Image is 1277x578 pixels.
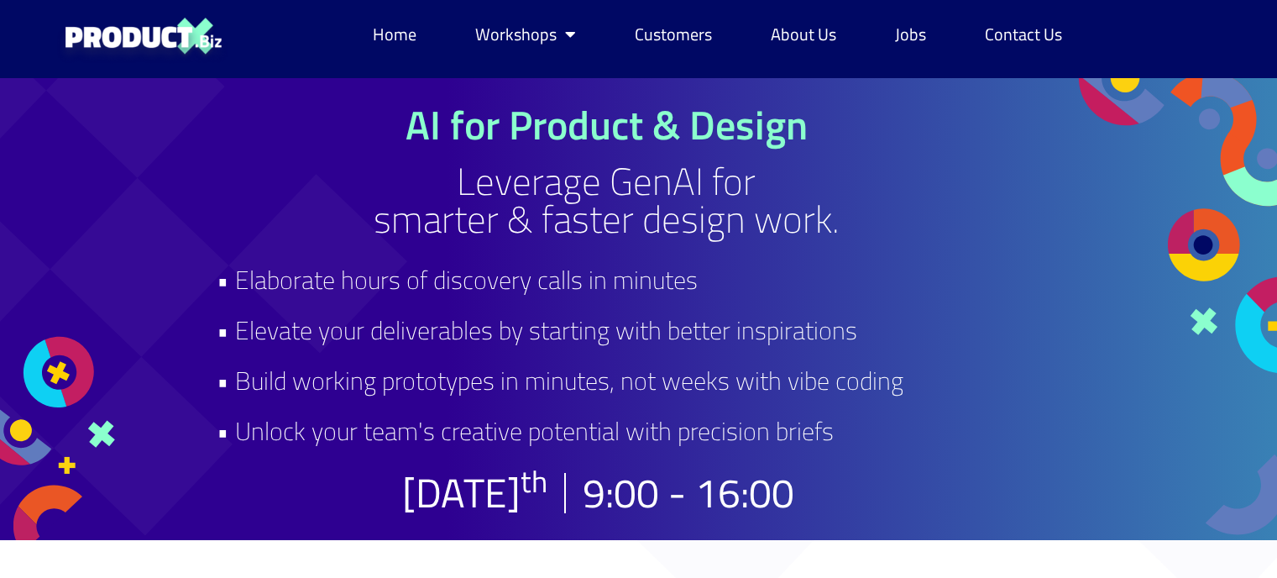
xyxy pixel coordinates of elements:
h2: Leverage GenAI for smarter & faster design work. [217,162,997,238]
sup: th [521,458,547,504]
a: Home [356,15,433,54]
a: About Us [754,15,853,54]
h1: AI for Product & Design [217,105,997,145]
h2: 9:00 - 16:00 [583,473,794,513]
a: Workshops [458,15,593,54]
a: Customers [618,15,729,54]
a: Jobs [878,15,943,54]
a: Contact Us [968,15,1079,54]
p: [DATE] [402,473,547,513]
h2: • Elaborate hours of discovery calls in minutes • Elevate your deliverables by starting with bett... [217,255,997,456]
nav: Menu [356,15,1079,54]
